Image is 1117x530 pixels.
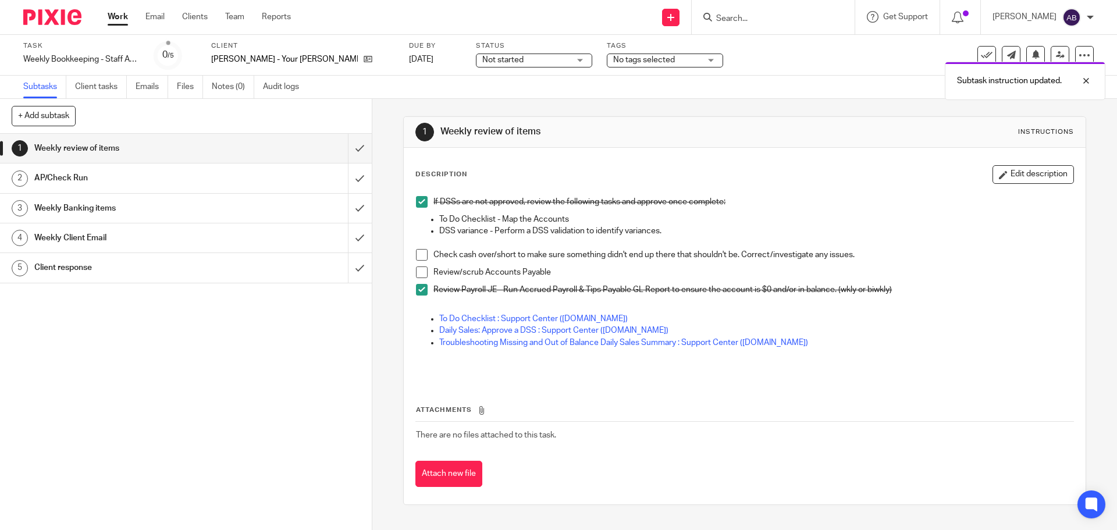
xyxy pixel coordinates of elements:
a: To Do Checklist : Support Center ([DOMAIN_NAME]) [439,315,628,323]
a: Emails [136,76,168,98]
label: Client [211,41,394,51]
div: 0 [162,48,174,62]
a: Team [225,11,244,23]
h1: Weekly Banking items [34,200,236,217]
a: Client tasks [75,76,127,98]
a: Work [108,11,128,23]
button: Edit description [993,165,1074,184]
span: Not started [482,56,524,64]
label: Due by [409,41,461,51]
div: 1 [415,123,434,141]
a: Files [177,76,203,98]
div: 1 [12,140,28,156]
a: Subtasks [23,76,66,98]
img: svg%3E [1062,8,1081,27]
h1: Weekly review of items [34,140,236,157]
div: 2 [12,170,28,187]
p: Check cash over/short to make sure something didn't end up there that shouldn't be. Correct/inves... [433,249,1073,261]
p: Description [415,170,467,179]
a: Reports [262,11,291,23]
a: Troubleshooting Missing and Out of Balance Daily Sales Summary : Support Center ([DOMAIN_NAME]) [439,339,808,347]
h1: Weekly Client Email [34,229,236,247]
h1: AP/Check Run [34,169,236,187]
div: 5 [12,260,28,276]
button: Attach new file [415,461,482,487]
a: Audit logs [263,76,308,98]
div: Weekly Bookkeeping - Staff Accountant - YPJ [23,54,140,65]
div: 4 [12,230,28,246]
small: /5 [168,52,174,59]
span: [DATE] [409,55,433,63]
img: Pixie [23,9,81,25]
h1: Weekly review of items [440,126,770,138]
label: Status [476,41,592,51]
p: [PERSON_NAME] - Your [PERSON_NAME] LLC [211,54,358,65]
div: Instructions [1018,127,1074,137]
a: Email [145,11,165,23]
label: Task [23,41,140,51]
p: DSS variance - Perform a DSS validation to identify variances. [439,225,1073,237]
button: + Add subtask [12,106,76,126]
p: Review Payroll JE - Run Accrued Payroll & Tips Payable GL Report to ensure the account is $0 and/... [433,284,1073,296]
p: To Do Checklist - Map the Accounts [439,214,1073,225]
h1: Client response [34,259,236,276]
a: Clients [182,11,208,23]
span: There are no files attached to this task. [416,431,556,439]
span: Attachments [416,407,472,413]
p: Review/scrub Accounts Payable [433,266,1073,278]
div: 3 [12,200,28,216]
p: Subtask instruction updated. [957,75,1062,87]
a: Daily Sales: Approve a DSS : Support Center ([DOMAIN_NAME]) [439,326,668,335]
a: Notes (0) [212,76,254,98]
p: If DSSs are not approved, review the following tasks and approve once complete: [433,196,1073,208]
